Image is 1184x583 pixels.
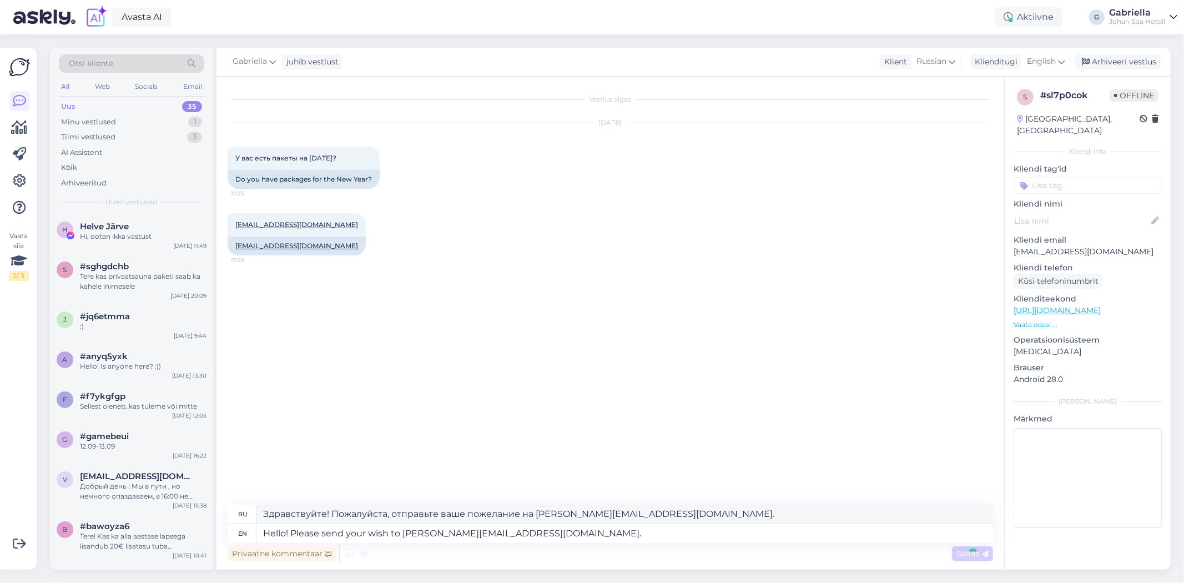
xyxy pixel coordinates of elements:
[9,271,29,281] div: 2 / 3
[80,521,129,531] span: #bawoyza6
[1014,346,1162,358] p: [MEDICAL_DATA]
[235,154,336,162] span: У вас есть пакеты на [DATE]?
[80,222,129,232] span: Helve Järve
[1040,89,1110,102] div: # sl7p0cok
[173,501,206,510] div: [DATE] 15:38
[61,132,115,143] div: Tiimi vestlused
[1109,17,1165,26] div: Johan Spa Hotell
[1014,147,1162,157] div: Kliendi info
[61,117,116,128] div: Minu vestlused
[235,220,358,229] a: [EMAIL_ADDRESS][DOMAIN_NAME]
[80,262,129,272] span: #sghgdchb
[61,101,75,112] div: Uus
[63,395,67,404] span: f
[80,232,206,242] div: Hi, ootan ikka vastust
[173,242,206,250] div: [DATE] 11:49
[1014,413,1162,425] p: Märkmed
[61,162,77,173] div: Kõik
[916,56,946,68] span: Russian
[63,525,68,534] span: b
[1014,305,1101,315] a: [URL][DOMAIN_NAME]
[970,56,1017,68] div: Klienditugi
[1014,374,1162,385] p: Android 28.0
[170,291,206,300] div: [DATE] 20:09
[112,8,172,27] a: Avasta AI
[59,79,72,94] div: All
[172,371,206,380] div: [DATE] 13:30
[228,94,993,104] div: Vestlus algas
[231,189,273,198] span: 17:25
[233,56,267,68] span: Gabriella
[187,132,202,143] div: 3
[228,170,380,189] div: Do you have packages for the New Year?
[62,225,68,234] span: H
[9,57,30,78] img: Askly Logo
[880,56,907,68] div: Klient
[1014,293,1162,305] p: Klienditeekond
[1014,198,1162,210] p: Kliendi nimi
[1014,215,1149,227] input: Lisa nimi
[1110,89,1158,102] span: Offline
[61,147,102,158] div: AI Assistent
[1014,262,1162,274] p: Kliendi telefon
[1014,246,1162,258] p: [EMAIL_ADDRESS][DOMAIN_NAME]
[80,481,206,501] div: Добрый день ! Мы в пути , но немного опаздаваем, в 16:00 не успеем. С уважением [PERSON_NAME] [PH...
[80,531,206,551] div: Tere! Kas ka alla aastase lapsega lisandub 20€ lisatasu tuba broneerides?
[1014,396,1162,406] div: [PERSON_NAME]
[80,351,128,361] span: #anyq5yxk
[1014,320,1162,330] p: Vaata edasi ...
[235,242,358,250] a: [EMAIL_ADDRESS][DOMAIN_NAME]
[106,197,158,207] span: Uued vestlused
[1075,54,1161,69] div: Arhiveeri vestlus
[80,441,206,451] div: 12.09-13.09
[174,331,206,340] div: [DATE] 9:44
[188,117,202,128] div: 1
[80,321,206,331] div: :)
[181,79,204,94] div: Email
[133,79,160,94] div: Socials
[63,475,67,484] span: v
[1109,8,1165,17] div: Gabriella
[1014,234,1162,246] p: Kliendi email
[84,6,108,29] img: explore-ai
[9,231,29,281] div: Vaata siia
[80,391,125,401] span: #f7ykgfgp
[231,256,273,264] span: 17:28
[1024,93,1027,101] span: s
[1089,9,1105,25] div: G
[80,361,206,371] div: Hello! Is anyone here? :))
[63,265,67,274] span: s
[173,451,206,460] div: [DATE] 16:22
[63,315,67,324] span: j
[182,101,202,112] div: 35
[63,355,68,364] span: a
[1017,113,1140,137] div: [GEOGRAPHIC_DATA], [GEOGRAPHIC_DATA]
[80,311,130,321] span: #jq6etmma
[282,56,339,68] div: juhib vestlust
[1014,274,1103,289] div: Küsi telefoninumbrit
[228,118,993,128] div: [DATE]
[172,411,206,420] div: [DATE] 12:03
[63,435,68,444] span: g
[80,272,206,291] div: Tere kas privaatsauna paketi saab ka kahele inimesele
[93,79,112,94] div: Web
[1109,8,1177,26] a: GabriellaJohan Spa Hotell
[995,7,1062,27] div: Aktiivne
[1014,334,1162,346] p: Operatsioonisüsteem
[1014,177,1162,194] input: Lisa tag
[80,401,206,411] div: Sellest oleneb, kas tuleme või mitte
[173,551,206,560] div: [DATE] 10:41
[61,178,107,189] div: Arhiveeritud
[69,58,113,69] span: Otsi kliente
[1014,362,1162,374] p: Brauser
[1027,56,1056,68] span: English
[80,471,195,481] span: vladocek@inbox.lv
[80,431,129,441] span: #gamebeui
[1014,163,1162,175] p: Kliendi tag'id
